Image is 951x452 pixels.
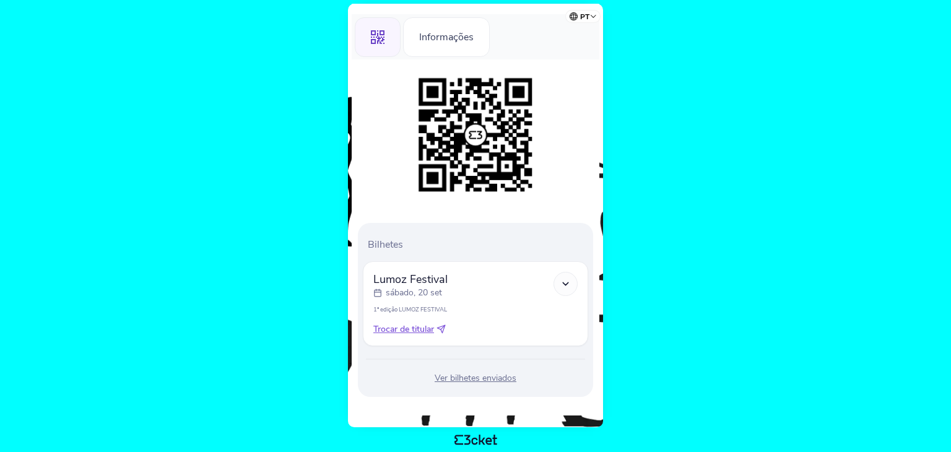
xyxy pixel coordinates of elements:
img: 0f5215fca30b4958b94b06157a2b721c.png [412,72,539,198]
div: Ver bilhetes enviados [363,372,588,385]
span: Lumoz Festival [373,272,448,287]
p: 1ª edição LUMOZ FESTIVAL [373,305,578,313]
div: Informações [403,17,490,57]
span: Trocar de titular [373,323,434,336]
p: Bilhetes [368,238,588,251]
a: Informações [403,29,490,43]
p: sábado, 20 set [386,287,442,299]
